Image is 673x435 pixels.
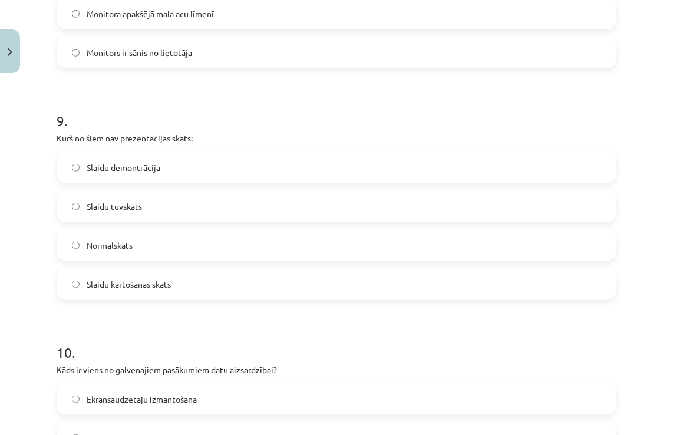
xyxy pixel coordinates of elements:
span: Slaidu tuvskats [87,200,142,213]
p: Kurš no šiem nav prezentācijas skats: [57,132,616,144]
input: Slaidu tuvskats [72,203,80,210]
h1: 10 . [57,324,616,360]
span: Slaidu demontrācija [87,162,160,174]
span: Monitors ir sānis no lietotāja [87,47,192,59]
p: Kāds ir viens no galvenajiem pasākumiem datu aizsardzībai? [57,364,616,376]
input: Monitors ir sānis no lietotāja [72,49,80,57]
h1: 9 . [57,92,616,128]
span: Ekrānsaudzētāju izmantošana [87,393,197,406]
input: Ekrānsaudzētāju izmantošana [72,396,80,403]
span: Monitora apakšējā mala acu līmenī [87,8,214,20]
input: Slaidu demontrācija [72,164,80,172]
input: Monitora apakšējā mala acu līmenī [72,10,80,18]
img: icon-close-lesson-0947bae3869378f0d4975bcd49f059093ad1ed9edebbc8119c70593378902aed.svg [8,48,12,56]
input: Slaidu kārtošanas skats [72,281,80,288]
span: Slaidu kārtošanas skats [87,278,171,291]
input: Normālskats [72,242,80,249]
span: Normālskats [87,239,133,252]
